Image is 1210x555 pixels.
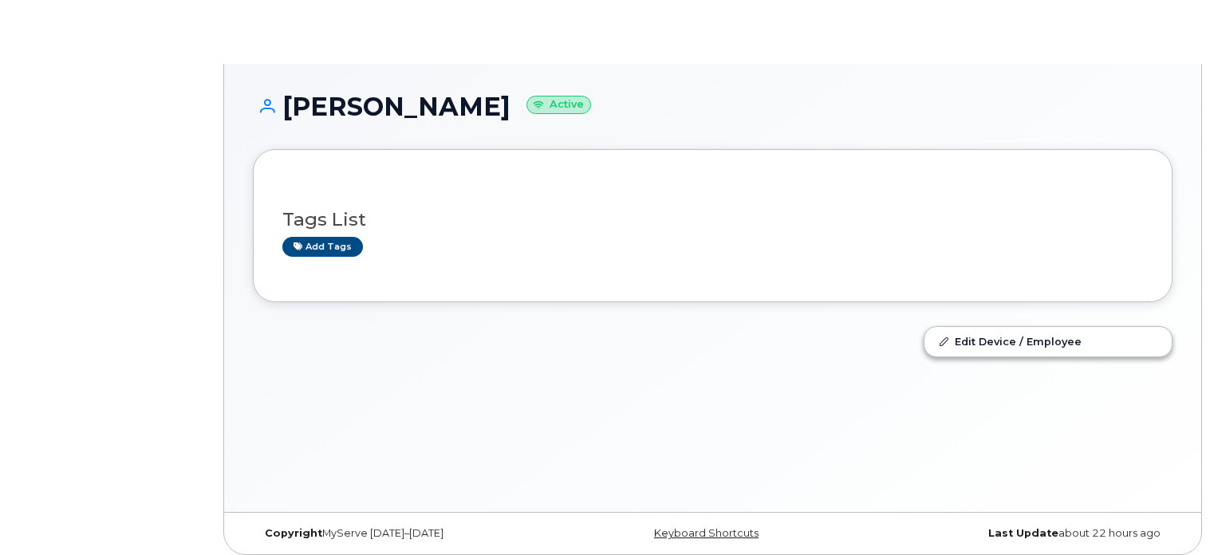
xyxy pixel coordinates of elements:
[526,96,591,114] small: Active
[988,527,1058,539] strong: Last Update
[265,527,322,539] strong: Copyright
[282,210,1143,230] h3: Tags List
[253,527,559,540] div: MyServe [DATE]–[DATE]
[253,92,1173,120] h1: [PERSON_NAME]
[866,527,1173,540] div: about 22 hours ago
[924,327,1172,356] a: Edit Device / Employee
[282,237,363,257] a: Add tags
[654,527,759,539] a: Keyboard Shortcuts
